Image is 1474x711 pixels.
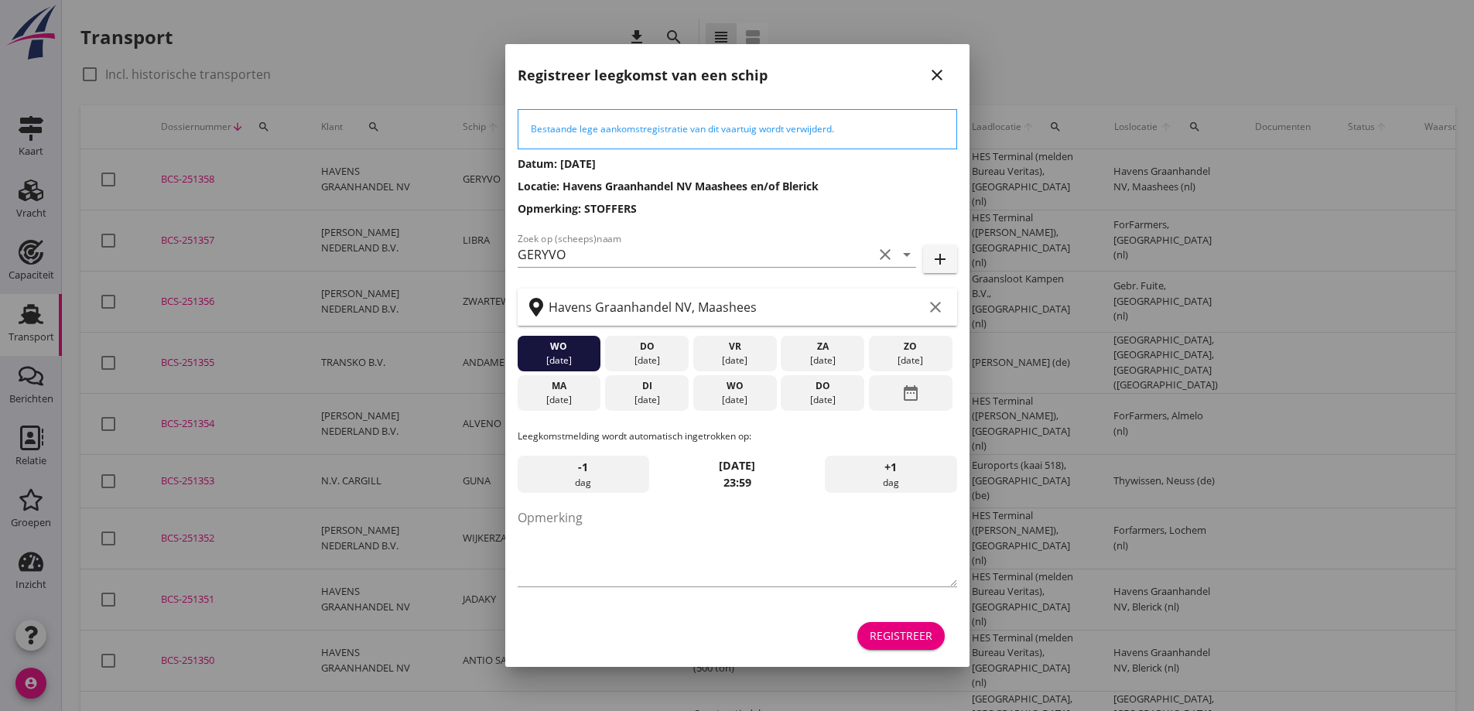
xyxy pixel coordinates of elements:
[696,379,772,393] div: wo
[884,459,897,476] span: +1
[901,379,920,407] i: date_range
[518,156,957,172] h3: Datum: [DATE]
[696,340,772,354] div: vr
[825,456,956,493] div: dag
[518,65,768,86] h2: Registreer leegkomst van een schip
[926,298,945,316] i: clear
[857,622,945,650] button: Registreer
[928,66,946,84] i: close
[876,245,894,264] i: clear
[785,354,860,367] div: [DATE]
[521,340,597,354] div: wo
[785,379,860,393] div: do
[518,505,957,586] textarea: Opmerking
[531,122,944,136] div: Bestaande lege aankomstregistratie van dit vaartuig wordt verwijderd.
[609,340,685,354] div: do
[609,393,685,407] div: [DATE]
[518,429,957,443] p: Leegkomstmelding wordt automatisch ingetrokken op:
[518,200,957,217] h3: Opmerking: STOFFERS
[696,354,772,367] div: [DATE]
[785,393,860,407] div: [DATE]
[578,459,588,476] span: -1
[549,295,923,320] input: Zoek op terminal of plaats
[521,393,597,407] div: [DATE]
[785,340,860,354] div: za
[609,354,685,367] div: [DATE]
[518,456,649,493] div: dag
[931,250,949,268] i: add
[609,379,685,393] div: di
[723,475,751,490] strong: 23:59
[898,245,916,264] i: arrow_drop_down
[521,379,597,393] div: ma
[518,178,957,194] h3: Locatie: Havens Graanhandel NV Maashees en/of Blerick
[518,242,873,267] input: Zoek op (scheeps)naam
[870,627,932,644] div: Registreer
[719,458,755,473] strong: [DATE]
[696,393,772,407] div: [DATE]
[521,354,597,367] div: [DATE]
[873,340,949,354] div: zo
[873,354,949,367] div: [DATE]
